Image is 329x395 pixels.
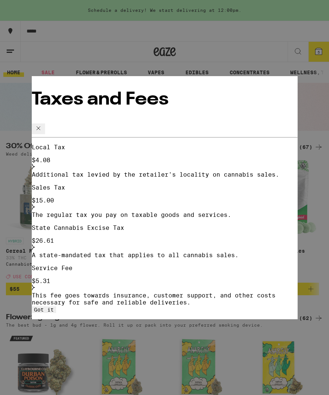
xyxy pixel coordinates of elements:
span: $ 5.31 [32,277,50,284]
span: Additional tax levied by the retailer's locality on cannabis sales. [32,171,279,178]
p: Local Tax [32,143,298,150]
span: The regular tax you pay on taxable goods and services. [32,211,231,218]
h2: Taxes and Fees [32,91,298,108]
span: Got it [34,306,54,312]
button: Got it [32,306,56,313]
span: $ 26.61 [32,237,54,244]
p: Sales Tax [32,184,298,191]
span: A state-mandated tax that applies to all cannabis sales. [32,251,239,258]
span: $ 15.00 [32,197,54,204]
span: $ 4.08 [32,156,50,163]
span: This fee goes towards insurance, customer support, and other costs necessary for safe and reliabl... [32,292,275,306]
p: State Cannabis Excise Tax [32,224,298,231]
p: Service Fee [32,264,298,271]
